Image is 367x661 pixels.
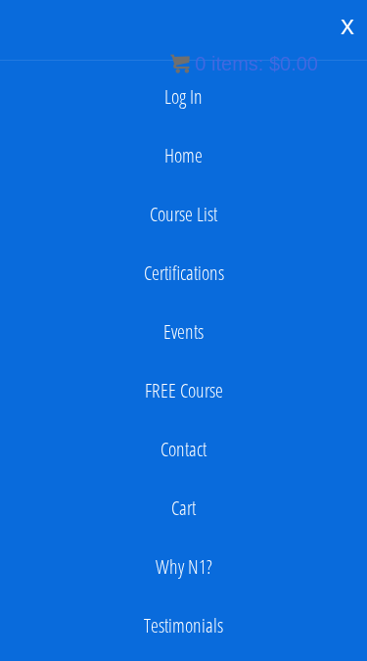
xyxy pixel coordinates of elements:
[10,254,357,293] a: Certifications
[328,5,367,46] div: x
[269,53,318,74] bdi: 0.00
[195,53,206,74] span: 0
[10,195,357,234] a: Course List
[170,54,190,73] img: icon11.png
[211,53,263,74] span: items:
[10,312,357,352] a: Events
[10,547,357,587] a: Why N1?
[10,430,357,469] a: Contact
[10,136,357,175] a: Home
[10,606,357,645] a: Testimonials
[170,53,318,74] a: 0 items: $0.00
[10,77,357,117] a: Log In
[10,489,357,528] a: Cart
[269,53,280,74] span: $
[10,371,357,410] a: FREE Course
